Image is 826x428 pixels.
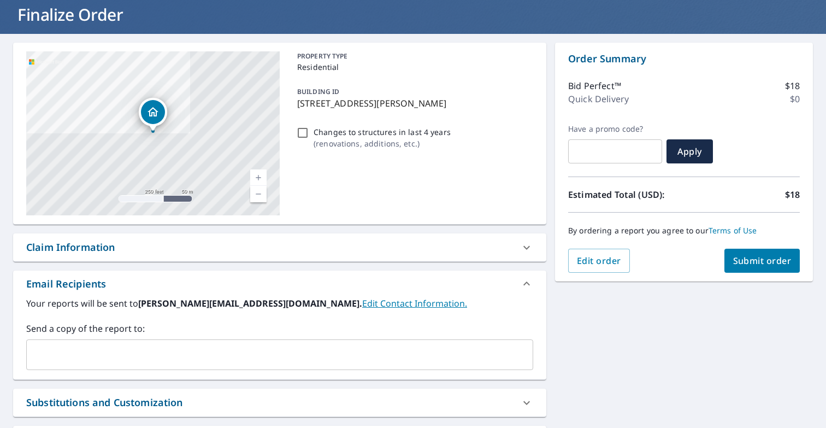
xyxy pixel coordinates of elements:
[139,98,167,132] div: Dropped pin, building 1, Residential property, 9210 Pridesville Rd Amelia Court House, VA 23002
[138,297,362,309] b: [PERSON_NAME][EMAIL_ADDRESS][DOMAIN_NAME].
[314,126,451,138] p: Changes to structures in last 4 years
[26,395,183,410] div: Substitutions and Customization
[297,97,529,110] p: [STREET_ADDRESS][PERSON_NAME]
[675,145,704,157] span: Apply
[568,51,800,66] p: Order Summary
[733,255,792,267] span: Submit order
[314,138,451,149] p: ( renovations, additions, etc. )
[13,3,813,26] h1: Finalize Order
[297,51,529,61] p: PROPERTY TYPE
[26,277,106,291] div: Email Recipients
[568,249,630,273] button: Edit order
[13,389,546,417] div: Substitutions and Customization
[785,188,800,201] p: $18
[13,233,546,261] div: Claim Information
[790,92,800,105] p: $0
[568,226,800,236] p: By ordering a report you agree to our
[250,169,267,186] a: Current Level 17, Zoom In
[785,79,800,92] p: $18
[568,124,662,134] label: Have a promo code?
[666,139,713,163] button: Apply
[724,249,800,273] button: Submit order
[709,225,757,236] a: Terms of Use
[297,87,339,96] p: BUILDING ID
[26,240,115,255] div: Claim Information
[568,92,629,105] p: Quick Delivery
[26,297,533,310] label: Your reports will be sent to
[568,188,684,201] p: Estimated Total (USD):
[568,79,621,92] p: Bid Perfect™
[26,322,533,335] label: Send a copy of the report to:
[577,255,621,267] span: Edit order
[13,271,546,297] div: Email Recipients
[250,186,267,202] a: Current Level 17, Zoom Out
[297,61,529,73] p: Residential
[362,297,467,309] a: EditContactInfo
